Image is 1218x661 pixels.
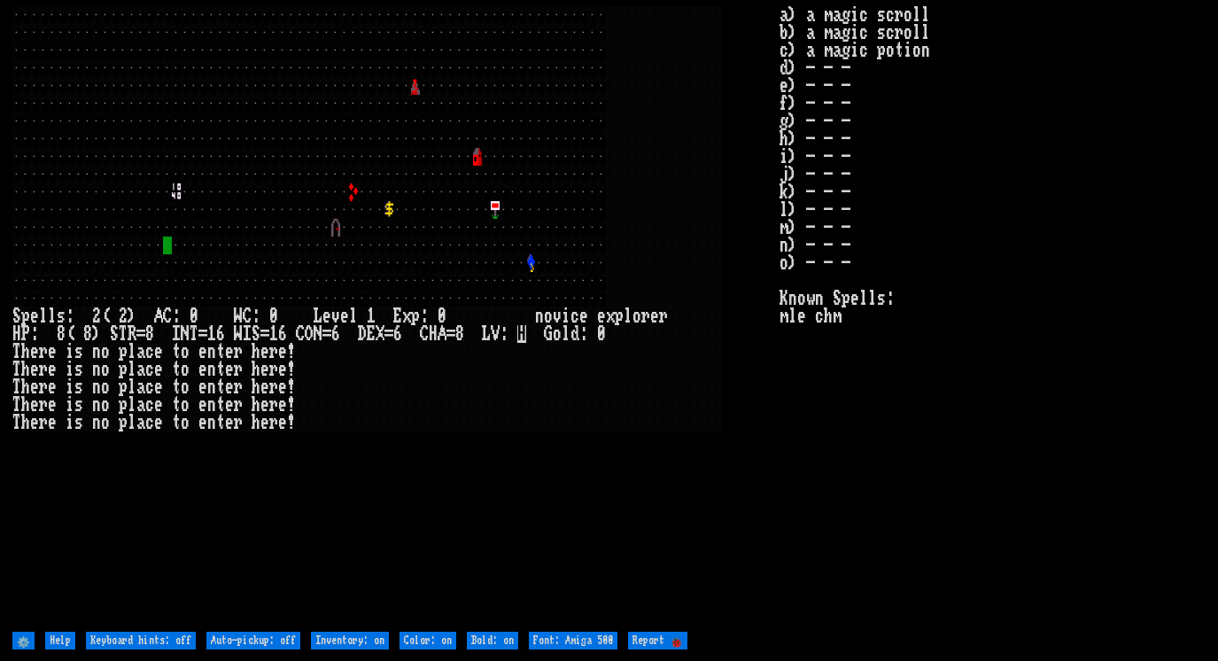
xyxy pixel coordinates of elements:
div: e [154,396,163,414]
div: o [101,343,110,361]
div: e [48,414,57,432]
div: e [154,343,163,361]
div: l [562,325,570,343]
div: I [243,325,252,343]
div: h [21,378,30,396]
div: e [340,307,349,325]
div: 2 [92,307,101,325]
div: o [101,396,110,414]
div: 6 [393,325,402,343]
div: r [269,343,278,361]
div: t [216,343,225,361]
div: c [145,396,154,414]
div: e [198,361,207,378]
div: G [544,325,553,343]
div: : [579,325,588,343]
div: I [172,325,181,343]
div: W [234,307,243,325]
div: r [641,307,650,325]
div: c [570,307,579,325]
div: n [207,396,216,414]
div: O [305,325,314,343]
div: : [420,307,429,325]
div: v [331,307,340,325]
div: o [544,307,553,325]
div: p [119,378,128,396]
div: 0 [597,325,606,343]
div: a [136,361,145,378]
input: Report 🐞 [628,632,687,649]
div: h [252,396,260,414]
div: N [181,325,190,343]
div: = [384,325,393,343]
div: s [74,414,83,432]
div: N [314,325,322,343]
div: R [128,325,136,343]
div: e [260,361,269,378]
div: r [234,361,243,378]
div: : [252,307,260,325]
div: S [252,325,260,343]
div: l [128,361,136,378]
div: l [128,343,136,361]
div: 6 [278,325,287,343]
div: c [145,361,154,378]
div: o [101,361,110,378]
div: ! [287,361,296,378]
div: n [535,307,544,325]
div: r [269,414,278,432]
div: r [234,396,243,414]
div: ! [287,343,296,361]
div: A [154,307,163,325]
div: P [21,325,30,343]
input: Help [45,632,75,649]
div: e [198,378,207,396]
stats: a) a magic scroll b) a magic scroll c) a magic potion d) - - - e) - - - f) - - - g) - - - h) - - ... [780,6,1206,627]
div: e [260,396,269,414]
div: L [314,307,322,325]
div: e [154,361,163,378]
div: e [48,361,57,378]
div: = [136,325,145,343]
div: 8 [145,325,154,343]
div: e [225,396,234,414]
div: t [172,343,181,361]
div: p [119,396,128,414]
div: r [39,343,48,361]
div: o [181,396,190,414]
div: t [216,396,225,414]
div: V [491,325,500,343]
input: Keyboard hints: off [86,632,196,649]
div: T [12,378,21,396]
input: Auto-pickup: off [206,632,300,649]
div: ! [287,396,296,414]
div: T [190,325,198,343]
input: Color: on [400,632,456,649]
div: 6 [331,325,340,343]
div: : [30,325,39,343]
div: n [207,343,216,361]
div: r [39,414,48,432]
div: p [119,361,128,378]
div: S [12,307,21,325]
div: o [553,325,562,343]
div: W [234,325,243,343]
div: 8 [83,325,92,343]
div: n [92,378,101,396]
div: o [632,307,641,325]
div: e [597,307,606,325]
div: t [172,396,181,414]
div: s [57,307,66,325]
div: a [136,396,145,414]
div: d [570,325,579,343]
div: = [198,325,207,343]
div: t [172,361,181,378]
div: h [252,361,260,378]
div: e [260,378,269,396]
div: : [500,325,508,343]
div: = [322,325,331,343]
div: L [482,325,491,343]
div: r [234,343,243,361]
div: T [12,361,21,378]
div: p [21,307,30,325]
